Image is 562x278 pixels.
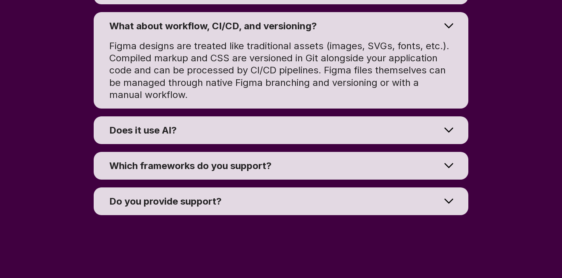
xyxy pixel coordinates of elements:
[109,125,177,136] span: Does it use AI?
[94,116,468,144] summary: Does it use AI?
[94,152,468,180] summary: Which frameworks do you support?
[109,196,222,207] span: Do you provide support?
[94,187,468,215] summary: Do you provide support?
[94,12,468,40] summary: What about workflow, CI/CD, and versioning?
[109,20,317,32] span: What about workflow, CI/CD, and versioning?
[109,40,452,100] span: Figma designs are treated like traditional assets (images, SVGs, fonts, etc.). Compiled markup an...
[109,160,272,171] span: Which frameworks do you support?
